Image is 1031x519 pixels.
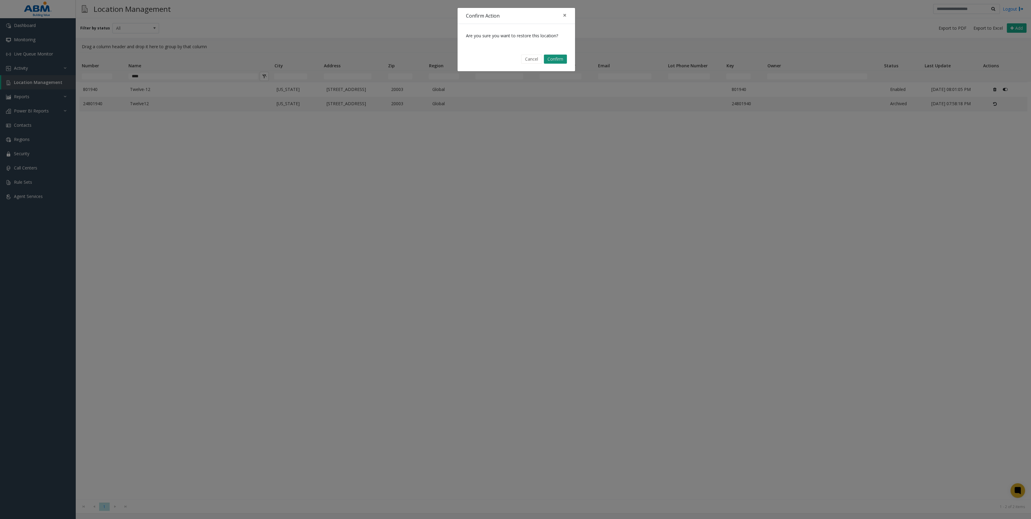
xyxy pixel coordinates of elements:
button: Cancel [521,55,542,64]
div: Are you sure you want to restore this location? [457,24,575,47]
h4: Confirm Action [466,12,500,19]
button: Close [559,8,571,23]
span: × [563,11,567,19]
button: Confirm [544,55,567,64]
